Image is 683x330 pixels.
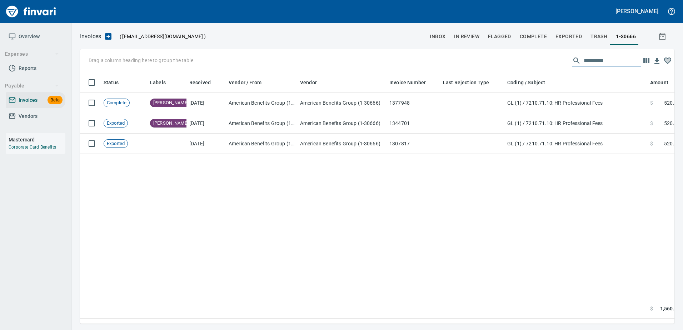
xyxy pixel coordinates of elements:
[150,78,166,87] span: Labels
[430,32,445,41] span: inbox
[504,134,647,154] td: GL (1) / 7210.71.10: HR Professional Fees
[104,78,128,87] span: Status
[297,113,387,134] td: American Benefits Group (1-30666)
[387,93,440,113] td: 1377948
[121,33,204,40] span: [EMAIL_ADDRESS][DOMAIN_NAME]
[504,93,647,113] td: GL (1) / 7210.71.10: HR Professional Fees
[443,78,498,87] span: Last Rejection Type
[652,30,674,43] button: Show invoices within a particular date range
[300,78,326,87] span: Vendor
[101,32,115,41] button: Upload an Invoice
[650,99,653,106] span: $
[520,32,547,41] span: Complete
[664,99,680,106] span: 520.00
[443,78,489,87] span: Last Rejection Type
[650,305,653,312] span: $
[150,100,191,106] span: [PERSON_NAME]
[454,32,479,41] span: In Review
[186,113,226,134] td: [DATE]
[80,32,101,41] nav: breadcrumb
[104,120,128,127] span: Exported
[150,120,191,127] span: [PERSON_NAME]
[297,134,387,154] td: American Benefits Group (1-30666)
[504,113,647,134] td: GL (1) / 7210.71.10: HR Professional Fees
[186,134,226,154] td: [DATE]
[664,120,680,127] span: 520.00
[6,92,65,108] a: InvoicesBeta
[650,140,653,147] span: $
[641,55,652,66] button: Choose columns to display
[507,78,554,87] span: Coding / Subject
[662,55,673,66] button: Column choices favorited. Click to reset to default
[507,78,545,87] span: Coding / Subject
[650,120,653,127] span: $
[650,78,668,87] span: Amount
[389,78,426,87] span: Invoice Number
[226,134,297,154] td: American Benefits Group (1-30666)
[115,33,206,40] p: ( )
[229,78,271,87] span: Vendor / From
[590,32,607,41] span: trash
[488,32,511,41] span: Flagged
[389,78,435,87] span: Invoice Number
[19,64,36,73] span: Reports
[229,78,261,87] span: Vendor / From
[19,96,38,105] span: Invoices
[186,93,226,113] td: [DATE]
[660,305,680,312] span: 1,560.00
[89,57,193,64] p: Drag a column heading here to group the table
[615,7,658,15] h5: [PERSON_NAME]
[387,134,440,154] td: 1307817
[6,60,65,76] a: Reports
[226,113,297,134] td: American Benefits Group (1-30666)
[555,32,582,41] span: Exported
[387,113,440,134] td: 1344701
[652,56,662,66] button: Download Table
[80,32,101,41] p: Invoices
[5,50,59,59] span: Expenses
[19,112,38,121] span: Vendors
[104,140,128,147] span: Exported
[104,78,119,87] span: Status
[616,32,636,41] span: 1-30666
[6,108,65,124] a: Vendors
[2,79,62,92] button: Payable
[4,3,58,20] img: Finvari
[6,29,65,45] a: Overview
[150,78,175,87] span: Labels
[650,78,678,87] span: Amount
[664,140,680,147] span: 520.00
[2,47,62,61] button: Expenses
[19,32,40,41] span: Overview
[297,93,387,113] td: American Benefits Group (1-30666)
[300,78,317,87] span: Vendor
[189,78,220,87] span: Received
[104,100,129,106] span: Complete
[9,145,56,150] a: Corporate Card Benefits
[226,93,297,113] td: American Benefits Group (1-30666)
[48,96,63,104] span: Beta
[614,6,660,17] button: [PERSON_NAME]
[5,81,59,90] span: Payable
[189,78,211,87] span: Received
[9,136,65,144] h6: Mastercard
